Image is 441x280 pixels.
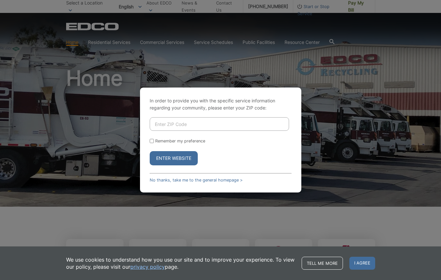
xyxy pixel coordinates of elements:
[150,178,243,182] a: No thanks, take me to the general homepage >
[150,117,289,131] input: Enter ZIP Code
[155,139,205,143] label: Remember my preference
[130,263,165,270] a: privacy policy
[302,257,343,270] a: Tell me more
[150,151,198,165] button: Enter Website
[349,257,375,270] span: I agree
[66,256,295,270] p: We use cookies to understand how you use our site and to improve your experience. To view our pol...
[150,97,292,111] p: In order to provide you with the specific service information regarding your community, please en...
